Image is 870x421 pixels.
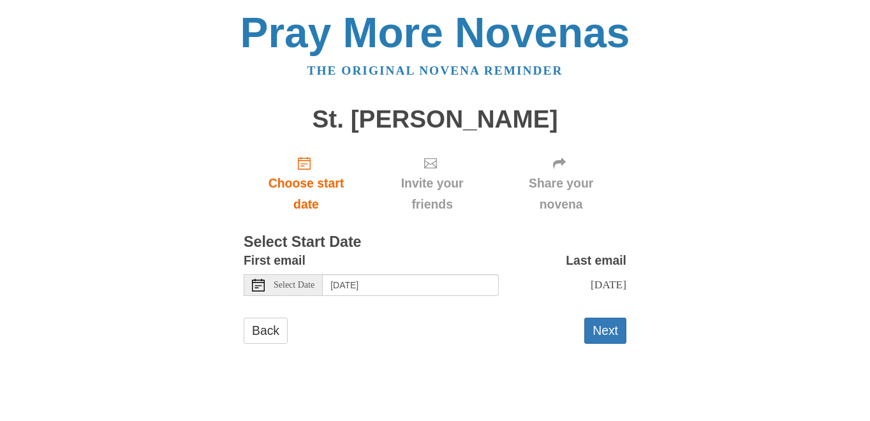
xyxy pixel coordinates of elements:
[591,278,626,291] span: [DATE]
[496,145,626,221] div: Click "Next" to confirm your start date first.
[244,318,288,344] a: Back
[307,64,563,77] a: The original novena reminder
[244,250,306,271] label: First email
[274,281,314,290] span: Select Date
[244,234,626,251] h3: Select Start Date
[240,9,630,56] a: Pray More Novenas
[584,318,626,344] button: Next
[508,173,614,215] span: Share your novena
[369,145,496,221] div: Click "Next" to confirm your start date first.
[244,145,369,221] a: Choose start date
[566,250,626,271] label: Last email
[256,173,356,215] span: Choose start date
[381,173,483,215] span: Invite your friends
[244,106,626,133] h1: St. [PERSON_NAME]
